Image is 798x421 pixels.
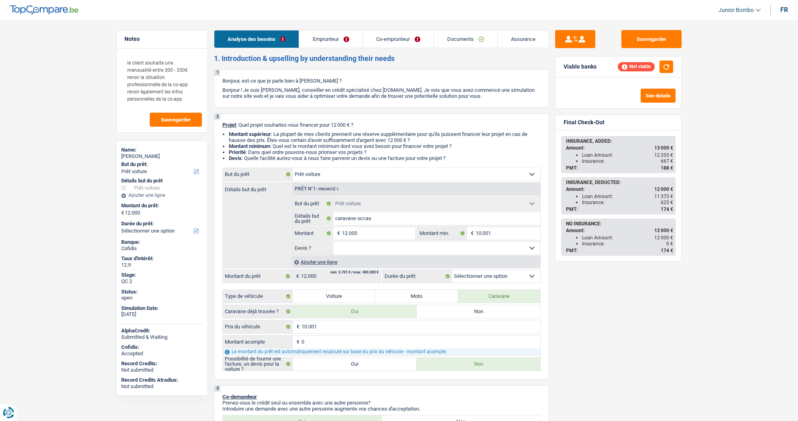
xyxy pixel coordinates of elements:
[566,206,673,212] div: PMT:
[417,358,541,370] label: Non
[654,186,673,192] span: 12 000 €
[780,6,788,14] div: fr
[121,344,203,350] div: Cofidis:
[417,305,541,318] label: Non
[121,383,203,390] div: Not submitted
[467,227,476,240] span: €
[214,70,220,76] div: 1
[214,114,220,120] div: 2
[458,290,541,303] label: Caravane
[229,143,541,149] li: : Quel est le montant minimum dont vous avez besoin pour financer votre projet ?
[229,155,242,161] span: Devis
[229,131,541,143] li: : La plupart de mes clients prennent une réserve supplémentaire pour qu'ils puissent financer leu...
[223,348,540,355] div: Le montant du prêt est automatiquement recalculé sur base du prix du véhicule - montant acompte
[641,89,676,103] button: See details
[293,336,301,348] span: €
[223,183,292,192] label: Détails but du prêt
[121,262,203,268] div: 12.9
[292,256,540,268] div: Ajouter une ligne
[121,311,203,318] div: [DATE]
[121,278,203,285] div: QC 2
[564,63,596,70] div: Viable banks
[121,245,203,252] div: Cofidis
[223,320,293,333] label: Prix du véhicule
[121,178,203,184] div: Détails but du prêt
[121,202,201,209] label: Montant du prêt:
[222,122,236,128] span: Projet
[661,248,673,253] span: 174 €
[566,180,673,185] div: INSURANCE, DEDUCTED:
[566,221,673,227] div: NO INSURANCE:
[229,131,271,137] strong: Montant supérieur
[10,5,78,15] img: TopCompare Logo
[229,143,270,149] strong: Montant minimum
[293,227,333,240] label: Montant
[293,320,301,333] span: €
[121,377,203,383] div: Record Credits Atradius:
[293,186,341,192] div: Prêt n°1
[121,289,203,295] div: Status:
[661,165,673,171] span: 188 €
[417,227,466,240] label: Montant min.
[293,358,417,370] label: Oui
[222,400,541,406] p: Prenez-vous le crédit seul ou ensemble avec une autre personne?
[222,394,257,400] span: Co-demandeur
[293,242,333,255] label: Devis ?
[223,305,293,318] label: Caravane déjà trouvée ?
[150,113,202,127] button: Sauvegarder
[654,194,673,199] span: 11 375 €
[498,30,549,48] a: Assurance
[214,386,220,392] div: 3
[121,360,203,367] div: Record Credits:
[223,290,293,303] label: Type de véhicule
[654,152,673,158] span: 12 333 €
[223,358,293,370] label: Possibilité de fournir une facture, un devis pour la voiture ?
[330,271,379,274] div: min: 3.701 € / max: 400.000 €
[121,221,201,227] label: Durée du prêt:
[124,36,199,43] h5: Notes
[566,138,673,144] div: INSURANCE, ADDED:
[293,197,333,210] label: But du prêt
[582,241,673,247] div: Insurance:
[121,255,203,262] div: Taux d'intérêt:
[121,239,203,245] div: Banque:
[434,30,497,48] a: Documents
[222,122,541,128] p: : Quel projet souhaitez-vous financer pour 12 000 € ?
[293,305,417,318] label: Oui
[121,305,203,312] div: Simulation Date:
[661,206,673,212] span: 174 €
[654,235,673,241] span: 12 000 €
[316,187,339,191] span: - Priorité 1
[121,334,203,340] div: Submitted & Waiting
[121,161,201,168] label: But du prêt:
[121,350,203,357] div: Accepted
[566,165,673,171] div: PMT:
[222,78,541,84] p: Bonjour, est-ce que je parle bien à [PERSON_NAME] ?
[214,54,549,63] h2: 1. Introduction & upselling by understanding their needs
[566,248,673,253] div: PMT:
[223,168,293,181] label: But du prêt
[223,336,293,348] label: Montant acompte
[582,158,673,164] div: Insurance:
[661,158,673,164] span: 667 €
[566,145,673,151] div: Amount:
[654,145,673,151] span: 13 000 €
[719,7,754,14] span: Junior Bombo
[661,200,673,205] span: 625 €
[121,272,203,278] div: Stage:
[293,212,333,225] label: Détails but du prêt
[582,194,673,199] div: Loan Amount:
[712,4,761,17] a: Junior Bombo
[214,30,299,48] a: Analyse des besoins
[229,149,541,155] li: : Dans quel ordre pouvons-nous prioriser vos projets ?
[654,228,673,233] span: 12 000 €
[299,30,362,48] a: Emprunteur
[161,117,191,122] span: Sauvegarder
[121,328,203,334] div: AlphaCredit:
[564,119,605,126] div: Final Check-Out
[229,149,246,155] strong: Priorité
[582,152,673,158] div: Loan Amount:
[222,406,541,412] p: Introduire une demande avec une autre personne augmente vos chances d'acceptation.
[383,270,452,283] label: Durée du prêt:
[121,367,203,373] div: Not submitted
